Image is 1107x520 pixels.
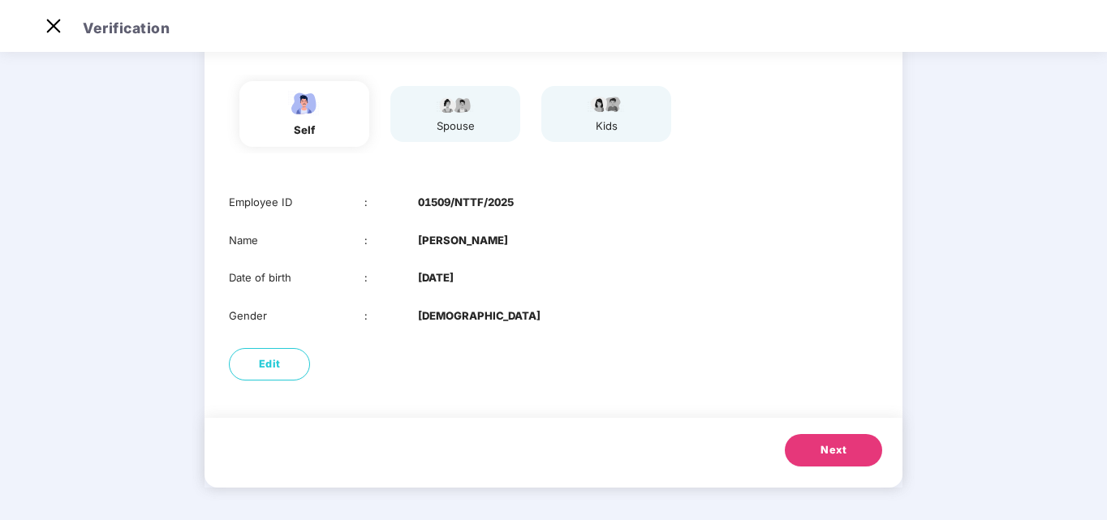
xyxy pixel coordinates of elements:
[418,232,508,249] b: [PERSON_NAME]
[229,269,364,286] div: Date of birth
[364,269,419,286] div: :
[586,94,627,114] img: svg+xml;base64,PHN2ZyB4bWxucz0iaHR0cDovL3d3dy53My5vcmcvMjAwMC9zdmciIHdpZHRoPSI3OS4wMzciIGhlaWdodD...
[284,122,325,139] div: self
[435,94,476,114] img: svg+xml;base64,PHN2ZyB4bWxucz0iaHR0cDovL3d3dy53My5vcmcvMjAwMC9zdmciIHdpZHRoPSI5Ny44OTciIGhlaWdodD...
[785,434,882,466] button: Next
[586,118,627,135] div: kids
[418,269,454,286] b: [DATE]
[259,356,281,372] span: Edit
[229,194,364,211] div: Employee ID
[229,348,310,380] button: Edit
[364,194,419,211] div: :
[418,194,514,211] b: 01509/NTTF/2025
[435,118,476,135] div: spouse
[284,89,325,118] img: svg+xml;base64,PHN2ZyBpZD0iRW1wbG95ZWVfbWFsZSIgeG1sbnM9Imh0dHA6Ly93d3cudzMub3JnLzIwMDAvc3ZnIiB3aW...
[418,307,541,324] b: [DEMOGRAPHIC_DATA]
[229,232,364,249] div: Name
[229,307,364,324] div: Gender
[821,442,846,458] span: Next
[364,232,419,249] div: :
[364,307,419,324] div: :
